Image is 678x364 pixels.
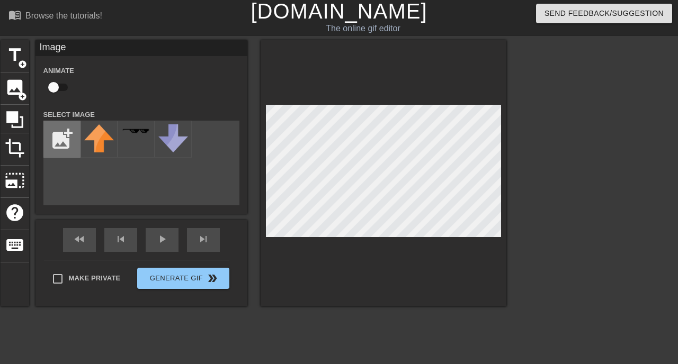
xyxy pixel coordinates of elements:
span: double_arrow [206,272,219,285]
span: Send Feedback/Suggestion [545,7,664,20]
span: play_arrow [156,233,168,245]
span: keyboard [5,235,25,255]
span: crop [5,138,25,158]
span: help [5,203,25,223]
span: fast_rewind [73,233,86,245]
button: Send Feedback/Suggestion [536,4,672,23]
img: upvote.png [84,124,114,152]
span: add_circle [18,60,27,69]
span: image [5,77,25,97]
img: downvote.png [158,124,188,152]
a: Browse the tutorials! [8,8,102,25]
span: photo_size_select_large [5,170,25,190]
img: deal-with-it.png [121,128,151,134]
span: Generate Gif [141,272,225,285]
label: Animate [43,66,74,76]
span: skip_next [197,233,210,245]
div: Image [35,40,247,56]
div: The online gif editor [231,22,495,35]
span: title [5,45,25,65]
div: Browse the tutorials! [25,11,102,20]
button: Generate Gif [137,268,229,289]
span: add_circle [18,92,27,101]
span: skip_previous [114,233,127,245]
label: Select Image [43,110,95,120]
span: Make Private [69,273,121,284]
span: menu_book [8,8,21,21]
